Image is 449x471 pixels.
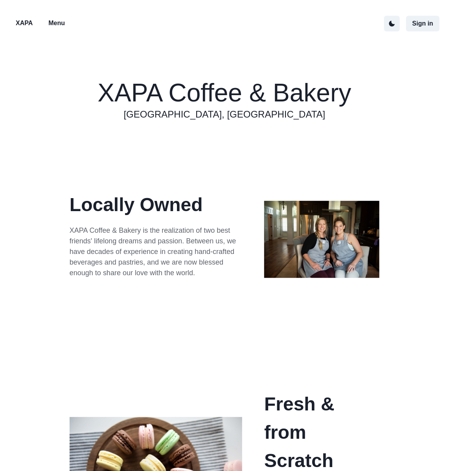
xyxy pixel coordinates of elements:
[384,16,400,31] button: active dark theme mode
[264,201,379,278] img: xapa owners
[16,18,33,28] p: XAPA
[70,225,242,278] p: XAPA Coffee & Bakery is the realization of two best friends' lifelong dreams and passion. Between...
[98,79,351,108] h1: XAPA Coffee & Bakery
[70,191,242,219] p: Locally Owned
[406,16,440,31] button: Sign in
[48,18,65,28] p: Menu
[124,107,326,121] a: [GEOGRAPHIC_DATA], [GEOGRAPHIC_DATA]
